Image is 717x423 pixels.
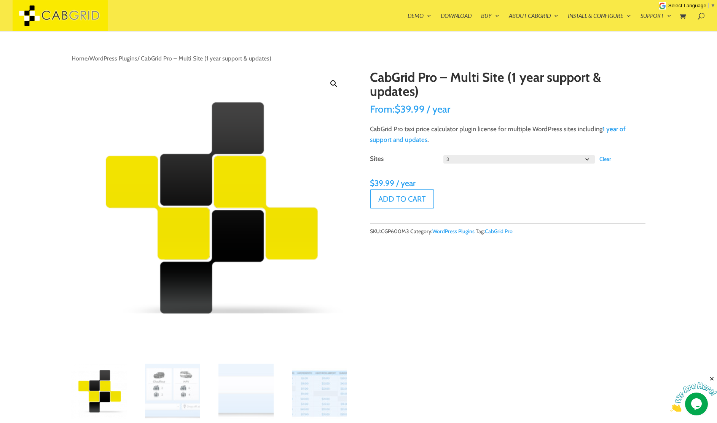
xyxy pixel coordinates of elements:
a: Install & Configure [568,13,631,31]
p: CabGrid Pro taxi price calculator plugin license for multiple WordPress sites including . [370,124,645,146]
span: 39.99 [395,103,425,115]
span: $ [370,178,374,188]
img: CabGrid Pro - Multi Site (1 year support & updates) - Image 3 [218,364,274,419]
span: SKU: [370,228,409,235]
img: CabGrid Pro - Multi Site (1 year support & updates) - Image 2 [145,364,200,419]
img: CabGrid Pro - Multi Site (1 year support & updates) [72,364,127,419]
span: / year [427,103,450,115]
span: Category: [410,228,475,235]
h1: CabGrid Pro – Multi Site (1 year support & updates) [370,70,645,104]
span: ​ [708,3,709,8]
a: Demo [408,13,431,31]
img: CabGrid Pro - Multi Site (1 year support & updates) - Image 4 [292,364,347,419]
a: Select Language​ [668,3,715,8]
span: From: [370,103,395,115]
span: 39.99 [370,178,394,188]
span: $ [395,103,400,115]
a: WordPress Plugins [432,228,475,235]
nav: Breadcrumb [72,53,645,64]
span: / year [396,178,416,188]
a: WordPress Plugins [89,55,137,62]
span: ▼ [711,3,715,8]
a: Cab-Grid-icon-512 [72,70,347,345]
span: Tag: [476,228,513,235]
iframe: chat widget [670,375,717,412]
a: About CabGrid [509,13,558,31]
span: Select Language [668,3,706,8]
a: Download [441,13,472,31]
a: Home [72,55,88,62]
a: Buy [481,13,499,31]
a: Clear [599,156,611,162]
a: CabGrid Taxi Plugin [13,11,108,19]
label: Sites [370,155,384,162]
span: CGP600M3 [381,228,409,235]
button: Add to cart [370,189,434,208]
a: Support [641,13,671,31]
a: CabGrid Pro [485,228,513,235]
a: View full-screen image gallery [327,77,341,91]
